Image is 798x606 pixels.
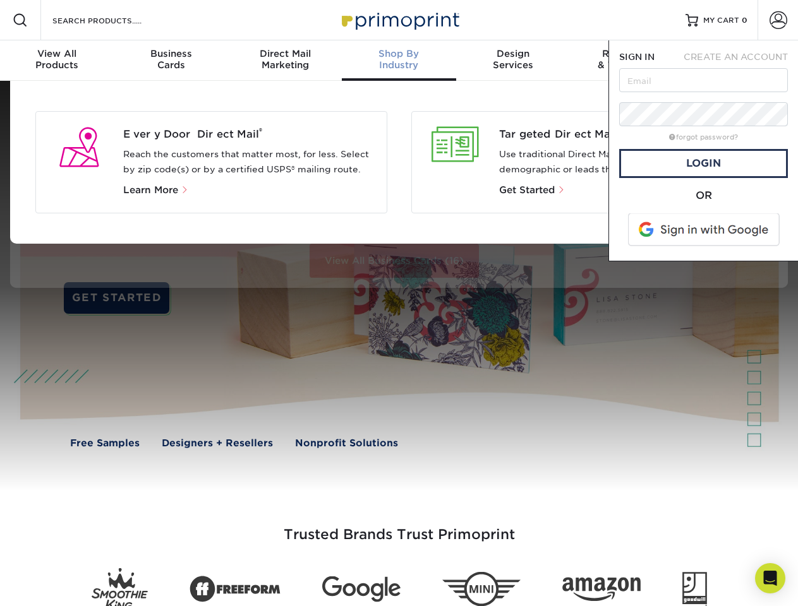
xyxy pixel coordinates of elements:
input: SEARCH PRODUCTS..... [51,13,174,28]
div: Services [456,48,570,71]
img: Google [322,576,401,602]
span: MY CART [703,15,739,26]
span: Design [456,48,570,59]
span: Resources [570,48,684,59]
span: CREATE AN ACCOUNT [684,52,788,62]
a: Login [619,149,788,178]
h3: Trusted Brands Trust Primoprint [30,496,769,558]
a: Resources& Templates [570,40,684,81]
a: Shop ByIndustry [342,40,456,81]
div: Open Intercom Messenger [755,563,785,593]
div: & Templates [570,48,684,71]
img: Primoprint [336,6,462,33]
span: 0 [742,16,747,25]
input: Email [619,68,788,92]
span: SIGN IN [619,52,655,62]
img: Goodwill [682,572,707,606]
div: Industry [342,48,456,71]
span: Direct Mail [228,48,342,59]
a: DesignServices [456,40,570,81]
span: Shop By [342,48,456,59]
div: Cards [114,48,227,71]
div: Marketing [228,48,342,71]
a: BusinessCards [114,40,227,81]
a: forgot password? [669,133,738,141]
img: Amazon [562,578,641,602]
span: Business [114,48,227,59]
div: OR [619,188,788,203]
a: Direct MailMarketing [228,40,342,81]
